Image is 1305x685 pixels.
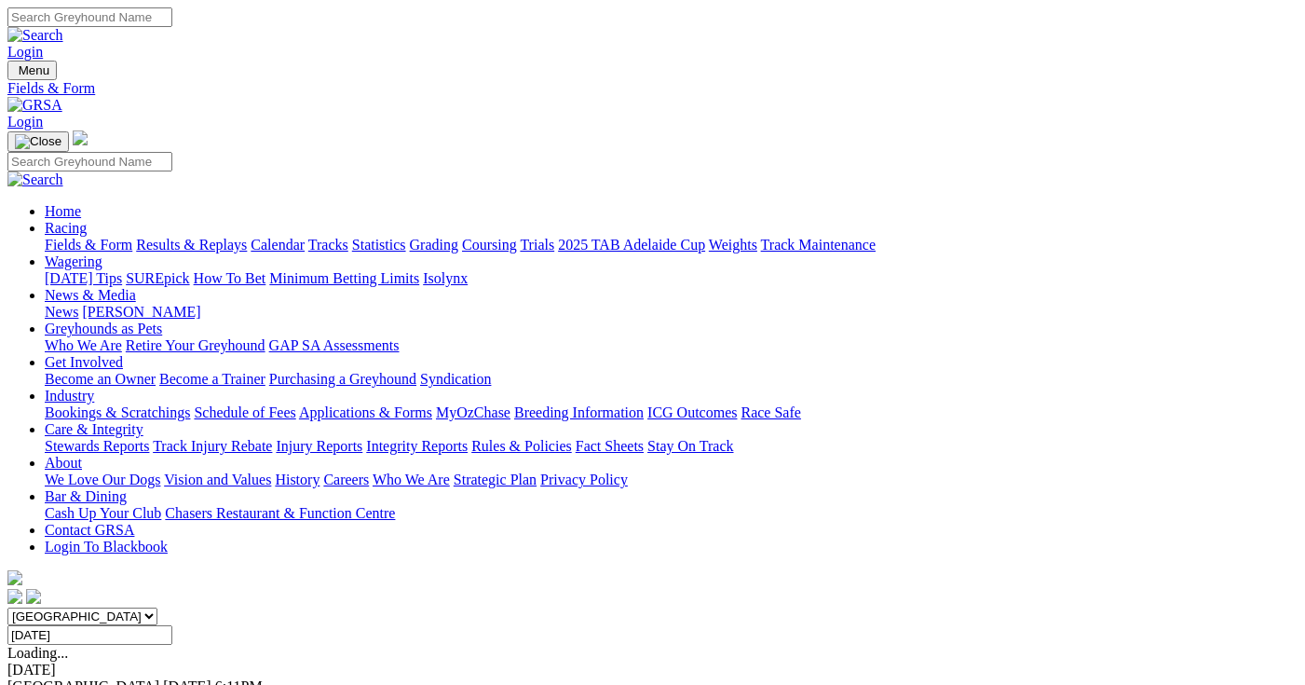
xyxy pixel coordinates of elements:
[308,237,348,253] a: Tracks
[82,304,200,320] a: [PERSON_NAME]
[7,61,57,80] button: Toggle navigation
[45,237,1298,253] div: Racing
[7,97,62,114] img: GRSA
[323,472,369,487] a: Careers
[410,237,458,253] a: Grading
[7,27,63,44] img: Search
[275,472,319,487] a: History
[7,589,22,604] img: facebook.svg
[741,404,800,420] a: Race Safe
[45,522,134,538] a: Contact GRSA
[7,171,63,188] img: Search
[126,337,265,353] a: Retire Your Greyhound
[159,371,265,387] a: Become a Trainer
[540,472,628,487] a: Privacy Policy
[45,253,102,269] a: Wagering
[647,438,733,454] a: Stay On Track
[45,337,1298,354] div: Greyhounds as Pets
[352,237,406,253] a: Statistics
[462,237,517,253] a: Coursing
[7,114,43,130] a: Login
[45,321,162,336] a: Greyhounds as Pets
[194,404,295,420] a: Schedule of Fees
[26,589,41,604] img: twitter.svg
[251,237,305,253] a: Calendar
[45,472,1298,488] div: About
[7,645,68,661] span: Loading...
[471,438,572,454] a: Rules & Policies
[299,404,432,420] a: Applications & Forms
[136,237,247,253] a: Results & Replays
[194,270,266,286] a: How To Bet
[276,438,362,454] a: Injury Reports
[15,134,61,149] img: Close
[45,371,156,387] a: Become an Owner
[761,237,876,253] a: Track Maintenance
[45,438,149,454] a: Stewards Reports
[7,7,172,27] input: Search
[45,304,78,320] a: News
[45,270,122,286] a: [DATE] Tips
[576,438,644,454] a: Fact Sheets
[269,270,419,286] a: Minimum Betting Limits
[45,203,81,219] a: Home
[45,220,87,236] a: Racing
[73,130,88,145] img: logo-grsa-white.png
[19,63,49,77] span: Menu
[7,131,69,152] button: Toggle navigation
[45,505,161,521] a: Cash Up Your Club
[45,287,136,303] a: News & Media
[454,472,537,487] a: Strategic Plan
[45,455,82,471] a: About
[45,505,1298,522] div: Bar & Dining
[45,270,1298,287] div: Wagering
[269,371,416,387] a: Purchasing a Greyhound
[7,44,43,60] a: Login
[7,625,172,645] input: Select date
[558,237,705,253] a: 2025 TAB Adelaide Cup
[373,472,450,487] a: Who We Are
[45,539,168,555] a: Login To Blackbook
[165,505,395,521] a: Chasers Restaurant & Function Centre
[153,438,272,454] a: Track Injury Rebate
[126,270,189,286] a: SUREpick
[7,570,22,585] img: logo-grsa-white.png
[7,662,1298,678] div: [DATE]
[45,237,132,253] a: Fields & Form
[269,337,400,353] a: GAP SA Assessments
[45,388,94,404] a: Industry
[436,404,510,420] a: MyOzChase
[45,371,1298,388] div: Get Involved
[7,80,1298,97] a: Fields & Form
[164,472,271,487] a: Vision and Values
[423,270,468,286] a: Isolynx
[45,304,1298,321] div: News & Media
[45,438,1298,455] div: Care & Integrity
[45,421,143,437] a: Care & Integrity
[45,404,190,420] a: Bookings & Scratchings
[7,152,172,171] input: Search
[45,337,122,353] a: Who We Are
[647,404,737,420] a: ICG Outcomes
[45,488,127,504] a: Bar & Dining
[520,237,554,253] a: Trials
[45,472,160,487] a: We Love Our Dogs
[366,438,468,454] a: Integrity Reports
[420,371,491,387] a: Syndication
[709,237,757,253] a: Weights
[45,404,1298,421] div: Industry
[514,404,644,420] a: Breeding Information
[45,354,123,370] a: Get Involved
